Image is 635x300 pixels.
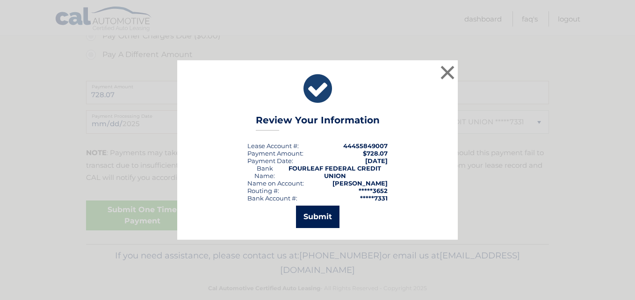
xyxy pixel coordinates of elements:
[247,142,299,150] div: Lease Account #:
[343,142,388,150] strong: 44455849007
[247,157,292,164] span: Payment Date
[247,187,279,194] div: Routing #:
[256,114,380,131] h3: Review Your Information
[247,194,297,202] div: Bank Account #:
[296,206,339,228] button: Submit
[289,164,381,179] strong: FOURLEAF FEDERAL CREDIT UNION
[365,157,388,164] span: [DATE]
[247,164,282,179] div: Bank Name:
[247,157,293,164] div: :
[247,150,303,157] div: Payment Amount:
[247,179,304,187] div: Name on Account:
[438,63,457,82] button: ×
[363,150,388,157] span: $728.07
[332,179,388,187] strong: [PERSON_NAME]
